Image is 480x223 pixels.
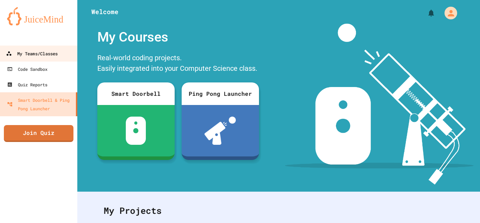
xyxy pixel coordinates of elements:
[4,125,73,142] a: Join Quiz
[126,117,146,145] img: sdb-white.svg
[414,7,437,19] div: My Notifications
[94,24,262,51] div: My Courses
[6,49,58,58] div: My Teams/Classes
[97,82,175,105] div: Smart Doorbell
[205,117,236,145] img: ppl-with-ball.png
[7,7,70,25] img: logo-orange.svg
[94,51,262,77] div: Real-world coding projects. Easily integrated into your Computer Science class.
[182,82,259,105] div: Ping Pong Launcher
[437,5,459,21] div: My Account
[285,24,473,185] img: banner-image-my-projects.png
[7,96,73,113] div: Smart Doorbell & Ping Pong Launcher
[7,65,47,73] div: Code Sandbox
[7,80,47,89] div: Quiz Reports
